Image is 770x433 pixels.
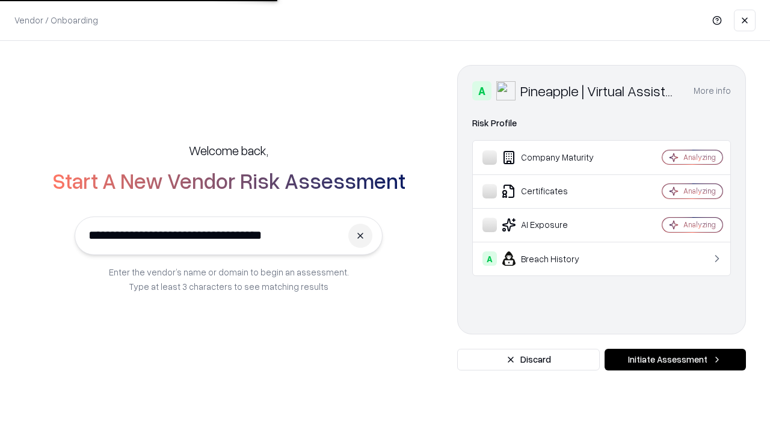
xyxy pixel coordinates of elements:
[52,168,405,192] h2: Start A New Vendor Risk Assessment
[683,186,716,196] div: Analyzing
[482,251,626,266] div: Breach History
[694,80,731,102] button: More info
[457,349,600,370] button: Discard
[482,150,626,165] div: Company Maturity
[14,14,98,26] p: Vendor / Onboarding
[520,81,679,100] div: Pineapple | Virtual Assistant Agency
[482,251,497,266] div: A
[109,265,349,293] p: Enter the vendor’s name or domain to begin an assessment. Type at least 3 characters to see match...
[482,184,626,198] div: Certificates
[683,152,716,162] div: Analyzing
[482,218,626,232] div: AI Exposure
[472,81,491,100] div: A
[496,81,516,100] img: Pineapple | Virtual Assistant Agency
[683,220,716,230] div: Analyzing
[472,116,731,131] div: Risk Profile
[189,142,268,159] h5: Welcome back,
[605,349,746,370] button: Initiate Assessment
